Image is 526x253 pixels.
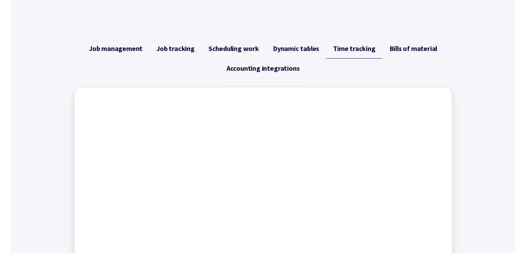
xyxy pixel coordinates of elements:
span: Scheduling work [209,44,259,53]
span: Bills of material [389,44,437,53]
span: Accounting integrations [227,64,299,72]
span: Job management [89,44,142,53]
div: Widget de chat [411,178,526,253]
iframe: Chat Widget [411,178,526,253]
span: Time tracking [333,44,375,53]
span: Job tracking [156,44,195,53]
span: Dynamic tables [273,44,319,53]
